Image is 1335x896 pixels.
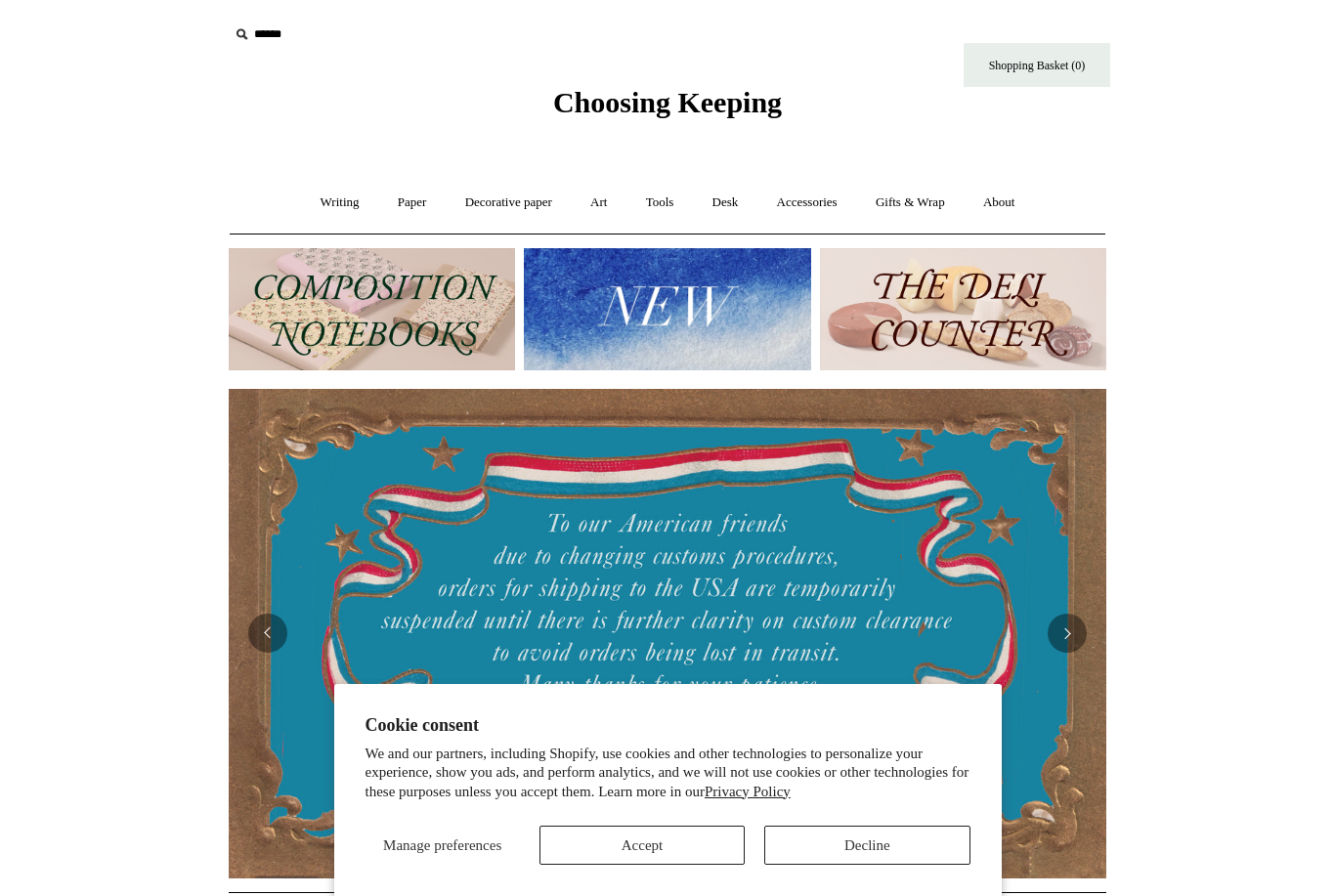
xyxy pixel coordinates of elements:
[966,177,1033,229] a: About
[303,177,377,229] a: Writing
[573,177,624,229] a: Art
[705,784,791,799] a: Privacy Policy
[695,177,756,229] a: Desk
[448,177,570,229] a: Decorative paper
[1048,614,1087,653] button: Next
[820,248,1106,370] img: The Deli Counter
[553,86,782,118] span: Choosing Keeping
[366,715,970,736] h2: Cookie consent
[524,248,810,370] img: New.jpg__PID:f73bdf93-380a-4a35-bcfe-7823039498e1
[858,177,963,229] a: Gifts & Wrap
[628,177,692,229] a: Tools
[380,177,445,229] a: Paper
[229,389,1106,877] img: USA PSA .jpg__PID:33428022-6587-48b7-8b57-d7eefc91f15a
[366,745,970,802] p: We and our partners, including Shopify, use cookies and other technologies to personalize your ex...
[229,248,515,370] img: 202302 Composition ledgers.jpg__PID:69722ee6-fa44-49dd-a067-31375e5d54ec
[539,826,745,865] button: Accept
[248,614,287,653] button: Previous
[964,43,1110,87] a: Shopping Basket (0)
[366,826,520,865] button: Manage preferences
[759,177,855,229] a: Accessories
[553,102,782,115] a: Choosing Keeping
[383,837,501,853] span: Manage preferences
[764,826,969,865] button: Decline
